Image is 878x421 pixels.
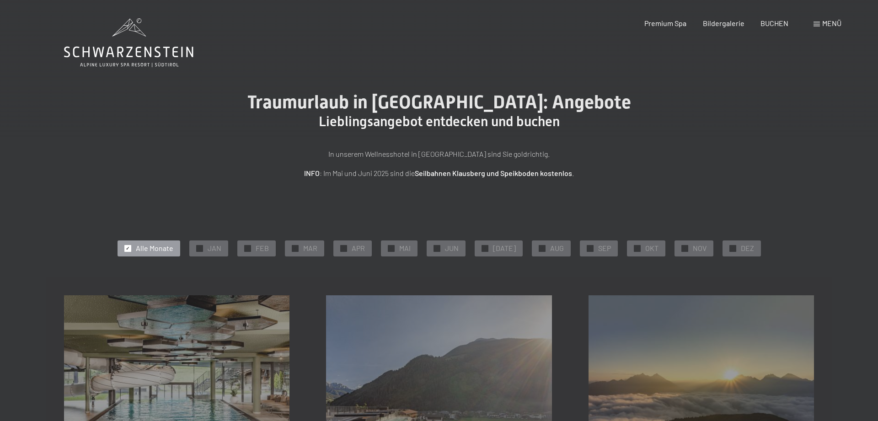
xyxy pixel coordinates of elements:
span: ✓ [683,245,686,251]
span: ✓ [483,245,487,251]
span: JUN [445,243,459,253]
span: NOV [693,243,707,253]
span: AUG [550,243,564,253]
span: MAR [303,243,317,253]
span: ✓ [731,245,734,251]
span: FEB [256,243,269,253]
span: Traumurlaub in [GEOGRAPHIC_DATA]: Angebote [247,91,631,113]
span: ✓ [435,245,439,251]
span: ✓ [126,245,129,251]
a: BUCHEN [760,19,788,27]
p: : Im Mai und Juni 2025 sind die . [210,167,668,179]
span: SEP [598,243,611,253]
strong: INFO [304,169,320,177]
span: DEZ [741,243,754,253]
span: ✓ [540,245,544,251]
span: Menü [822,19,841,27]
span: APR [352,243,365,253]
span: ✓ [635,245,639,251]
span: OKT [645,243,658,253]
p: In unserem Wellnesshotel in [GEOGRAPHIC_DATA] sind Sie goldrichtig. [210,148,668,160]
a: Premium Spa [644,19,686,27]
a: Bildergalerie [703,19,744,27]
span: JAN [208,243,221,253]
span: [DATE] [493,243,516,253]
span: ✓ [293,245,297,251]
span: ✓ [588,245,592,251]
span: ✓ [342,245,345,251]
span: Lieblingsangebot entdecken und buchen [319,113,560,129]
span: ✓ [389,245,393,251]
span: ✓ [198,245,201,251]
span: ✓ [246,245,249,251]
span: MAI [399,243,411,253]
span: Alle Monate [136,243,173,253]
strong: Seilbahnen Klausberg und Speikboden kostenlos [415,169,572,177]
